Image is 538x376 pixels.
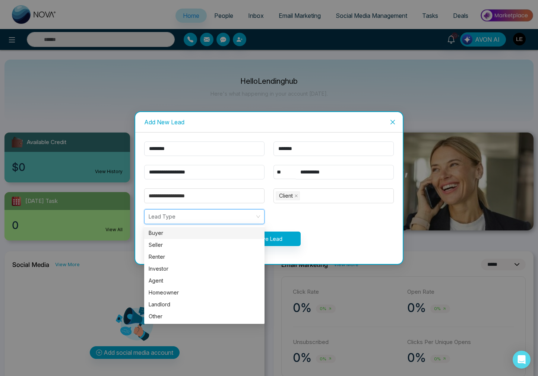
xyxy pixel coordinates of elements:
[144,239,265,251] div: Seller
[276,191,300,200] span: Client
[238,232,301,246] button: Save Lead
[279,192,293,200] span: Client
[149,277,260,285] div: Agent
[144,299,265,310] div: Landlord
[144,275,265,287] div: Agent
[149,300,260,309] div: Landlord
[144,310,265,322] div: Other
[144,251,265,263] div: Renter
[383,112,403,132] button: Close
[149,253,260,261] div: Renter
[144,227,265,239] div: Buyer
[149,241,260,249] div: Seller
[149,229,260,237] div: Buyer
[513,351,531,369] div: Open Intercom Messenger
[144,263,265,275] div: Investor
[294,194,298,198] span: close
[149,265,260,273] div: Investor
[144,287,265,299] div: Homeowner
[149,289,260,297] div: Homeowner
[390,119,396,125] span: close
[149,312,260,321] div: Other
[144,118,394,126] div: Add New Lead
